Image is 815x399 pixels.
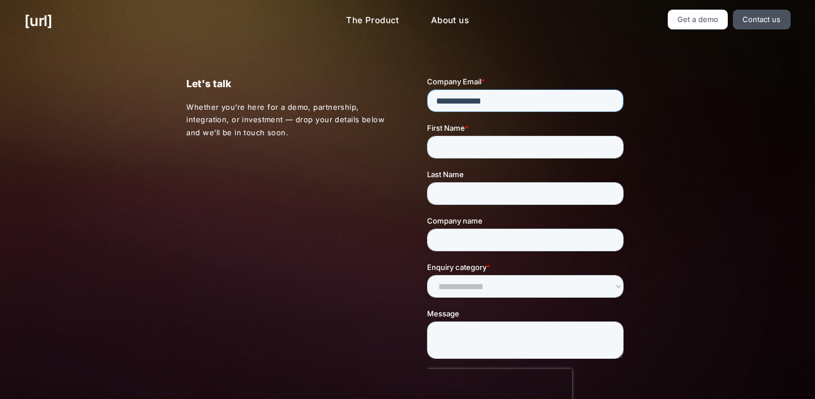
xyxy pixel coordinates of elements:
a: The Product [337,10,408,32]
p: Whether you’re here for a demo, partnership, integration, or investment — drop your details below... [186,101,388,139]
a: Get a demo [668,10,728,29]
a: About us [422,10,478,32]
a: Contact us [733,10,791,29]
p: Let's talk [186,76,387,92]
a: [URL] [24,10,52,32]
